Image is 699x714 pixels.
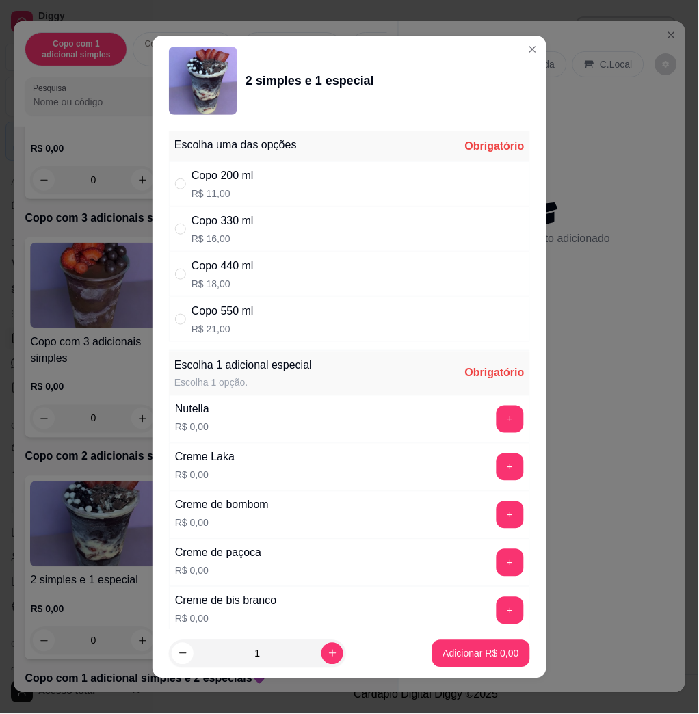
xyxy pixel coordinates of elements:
button: Close [522,38,544,60]
div: Nutella [175,401,209,418]
p: R$ 0,00 [175,516,269,530]
button: add [497,501,524,529]
p: Adicionar R$ 0,00 [443,647,519,661]
button: decrease-product-quantity [172,643,194,665]
div: Obrigatório [465,365,525,382]
p: R$ 16,00 [192,232,254,246]
button: add [497,549,524,577]
button: add [497,453,524,481]
p: R$ 0,00 [175,612,277,626]
div: 2 simples e 1 especial [246,71,374,90]
p: R$ 0,00 [175,468,235,482]
p: R$ 18,00 [192,277,254,291]
p: R$ 21,00 [192,322,254,336]
button: increase-product-quantity [321,643,343,665]
div: Copo 550 ml [192,303,254,319]
div: Escolha 1 adicional especial [174,357,312,373]
div: Creme de paçoca [175,545,261,561]
div: Obrigatório [465,138,525,155]
div: Copo 200 ml [192,168,254,184]
p: R$ 0,00 [175,564,261,578]
div: Creme de bis branco [175,593,277,609]
div: Escolha uma das opções [174,137,297,153]
p: R$ 11,00 [192,187,254,200]
img: product-image [169,47,237,115]
div: Creme de bombom [175,497,269,514]
div: Copo 440 ml [192,258,254,274]
div: Copo 330 ml [192,213,254,229]
div: Creme Laka [175,449,235,466]
button: add [497,406,524,433]
button: add [497,597,524,624]
div: Escolha 1 opção. [174,376,312,390]
button: Adicionar R$ 0,00 [432,640,530,667]
p: R$ 0,00 [175,421,209,434]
